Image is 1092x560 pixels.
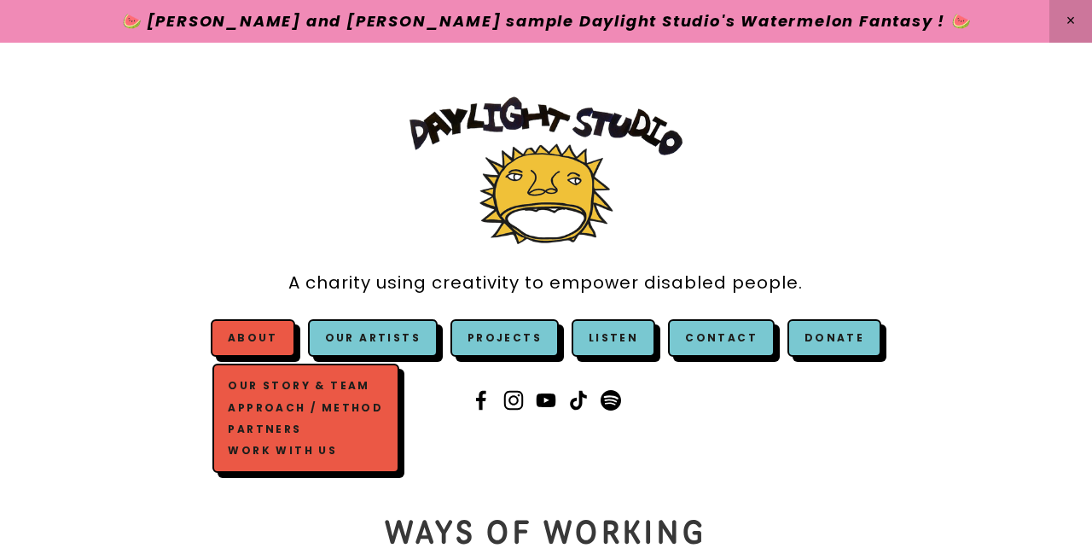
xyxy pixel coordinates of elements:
a: Work with us [224,440,387,461]
a: Contact [668,319,775,357]
a: Our Artists [308,319,438,357]
h1: WAYs OF WORKING [55,511,1037,551]
a: Donate [787,319,881,357]
img: Daylight Studio [409,96,682,244]
a: A charity using creativity to empower disabled people. [288,264,803,302]
a: About [228,330,278,345]
a: Projects [450,319,559,357]
a: Listen [589,330,638,345]
a: Approach / Method [224,397,387,418]
a: Our Story & Team [224,376,387,397]
a: Partners [224,418,387,440]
